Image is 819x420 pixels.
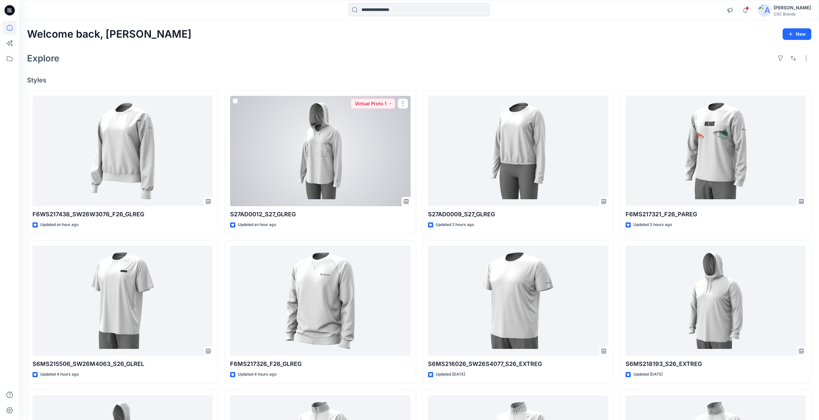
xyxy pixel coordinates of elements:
[436,221,474,228] p: Updated 2 hours ago
[783,28,811,40] button: New
[230,210,410,219] p: S27AD0012_S27_GLREG
[428,359,608,369] p: S6MS216026_SW26S4077_S26_EXTREG
[428,246,608,356] a: S6MS216026_SW26S4077_S26_EXTREG
[230,96,410,206] a: S27AD0012_S27_GLREG
[238,221,276,228] p: Updated an hour ago
[774,4,811,12] div: [PERSON_NAME]
[626,246,806,356] a: S6MS218193_S26_EXTREG
[40,371,79,378] p: Updated 4 hours ago
[27,53,60,63] h2: Explore
[626,359,806,369] p: S6MS218193_S26_EXTREG
[230,359,410,369] p: F6MS217326_F26_GLREG
[428,96,608,206] a: S27AD0009_S27_GLREG
[428,210,608,219] p: S27AD0009_S27_GLREG
[40,221,79,228] p: Updated an hour ago
[33,359,213,369] p: S6MS215506_SW26M4063_S26_GLREL
[27,76,811,84] h4: Styles
[626,96,806,206] a: F6MS217321_F26_PAREG
[633,371,663,378] p: Updated [DATE]
[33,96,213,206] a: F6WS217438_SW26W3076_F26_GLREG
[436,371,465,378] p: Updated [DATE]
[230,246,410,356] a: F6MS217326_F26_GLREG
[238,371,276,378] p: Updated 4 hours ago
[27,28,191,40] h2: Welcome back, [PERSON_NAME]
[774,12,811,16] div: CSC Brands
[633,221,672,228] p: Updated 3 hours ago
[33,210,213,219] p: F6WS217438_SW26W3076_F26_GLREG
[758,4,771,17] img: avatar
[33,246,213,356] a: S6MS215506_SW26M4063_S26_GLREL
[626,210,806,219] p: F6MS217321_F26_PAREG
